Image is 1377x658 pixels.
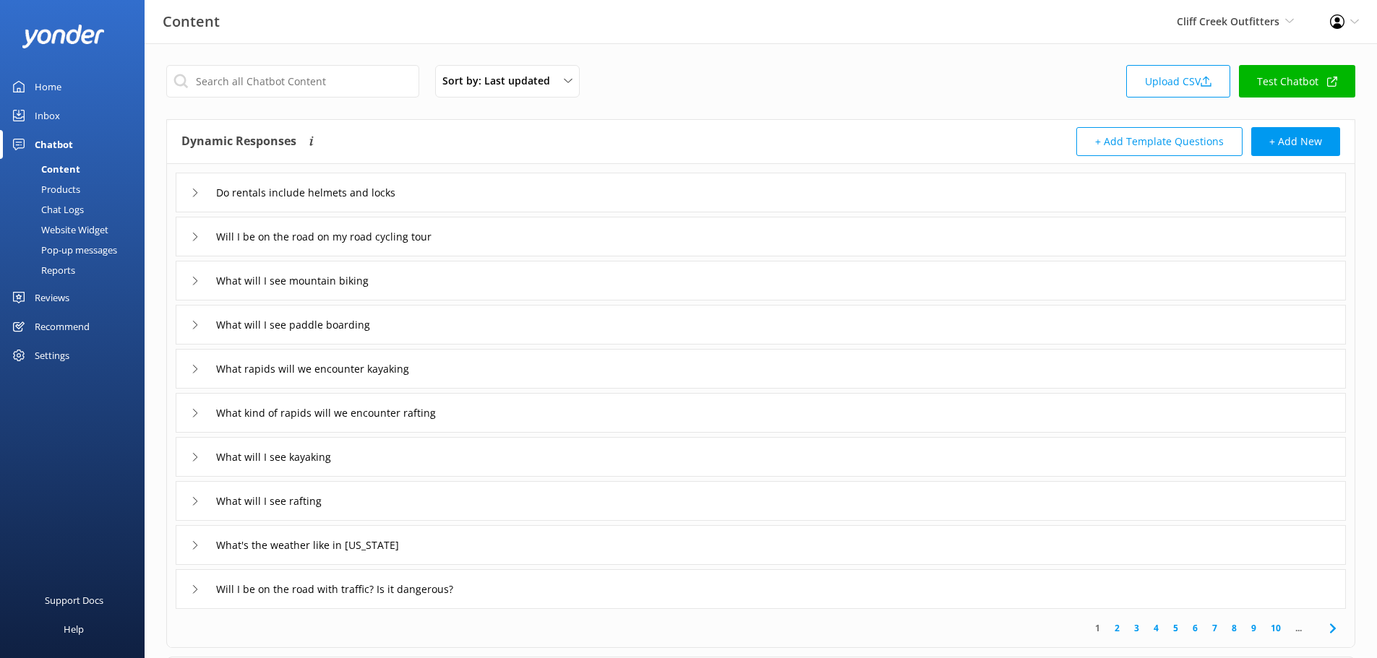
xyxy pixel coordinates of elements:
[1185,621,1205,635] a: 6
[1126,65,1230,98] a: Upload CSV
[1224,621,1244,635] a: 8
[9,240,117,260] div: Pop-up messages
[1205,621,1224,635] a: 7
[1127,621,1146,635] a: 3
[35,101,60,130] div: Inbox
[9,220,145,240] a: Website Widget
[1239,65,1355,98] a: Test Chatbot
[9,240,145,260] a: Pop-up messages
[1088,621,1107,635] a: 1
[9,159,80,179] div: Content
[9,220,108,240] div: Website Widget
[45,586,103,615] div: Support Docs
[1264,621,1288,635] a: 10
[22,25,105,48] img: yonder-white-logo.png
[1177,14,1279,28] span: Cliff Creek Outfitters
[1244,621,1264,635] a: 9
[9,199,145,220] a: Chat Logs
[35,341,69,370] div: Settings
[9,199,84,220] div: Chat Logs
[1146,621,1166,635] a: 4
[1288,621,1309,635] span: ...
[64,615,84,644] div: Help
[166,65,419,98] input: Search all Chatbot Content
[35,283,69,312] div: Reviews
[163,10,220,33] h3: Content
[9,159,145,179] a: Content
[9,179,145,199] a: Products
[1076,127,1243,156] button: + Add Template Questions
[181,127,296,156] h4: Dynamic Responses
[9,260,145,280] a: Reports
[9,260,75,280] div: Reports
[35,130,73,159] div: Chatbot
[9,179,80,199] div: Products
[1107,621,1127,635] a: 2
[442,73,559,89] span: Sort by: Last updated
[1251,127,1340,156] button: + Add New
[35,312,90,341] div: Recommend
[1166,621,1185,635] a: 5
[35,72,61,101] div: Home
